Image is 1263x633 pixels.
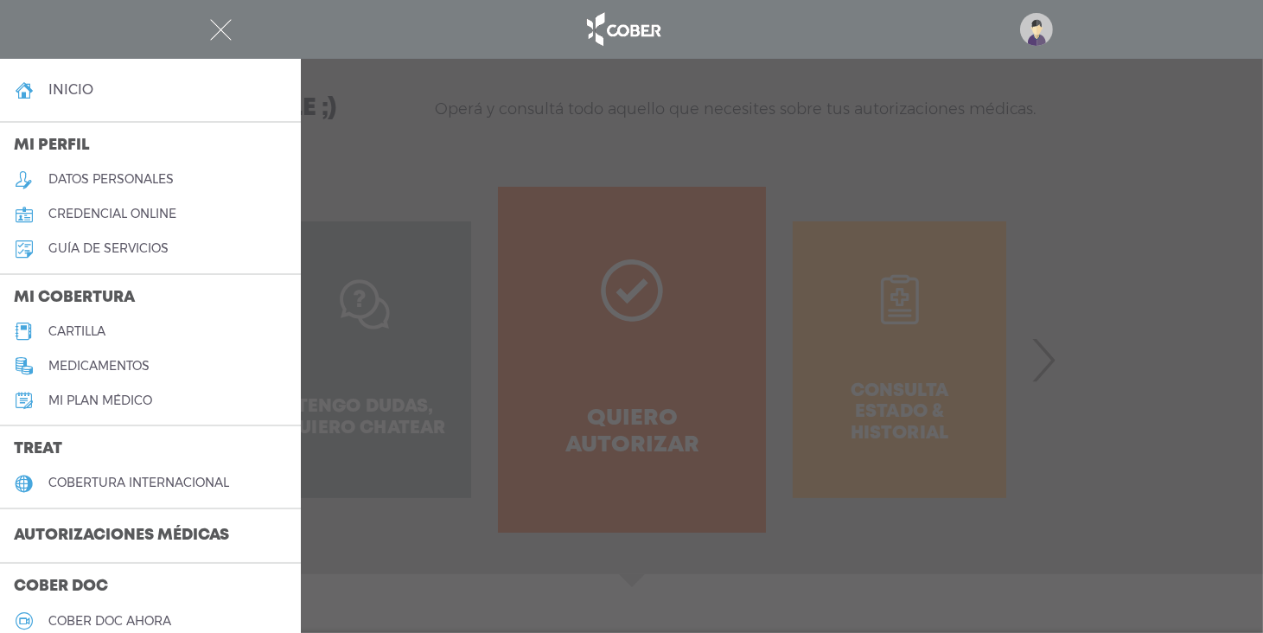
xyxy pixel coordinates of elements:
h5: Cober doc ahora [48,614,171,629]
img: logo_cober_home-white.png [577,9,668,50]
h4: inicio [48,81,93,98]
h5: cartilla [48,324,105,339]
h5: Mi plan médico [48,393,152,408]
h5: medicamentos [48,359,150,374]
h5: datos personales [48,172,174,187]
h5: cobertura internacional [48,476,229,490]
img: profile-placeholder.svg [1020,13,1053,46]
h5: guía de servicios [48,241,169,256]
h5: credencial online [48,207,176,221]
img: Cober_menu-close-white.svg [210,19,232,41]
